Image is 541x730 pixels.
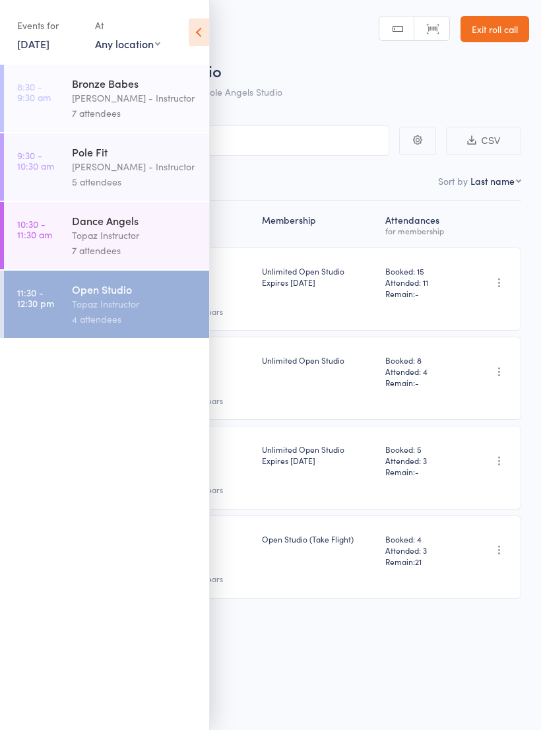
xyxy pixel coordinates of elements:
[385,545,458,556] span: Attended: 3
[470,174,515,187] div: Last name
[4,133,209,201] a: 9:30 -10:30 amPole Fit[PERSON_NAME] - Instructor5 attendees
[385,533,458,545] span: Booked: 4
[72,213,198,228] div: Dance Angels
[17,15,82,36] div: Events for
[72,228,198,243] div: Topaz Instructor
[72,174,198,189] div: 5 attendees
[415,466,419,477] span: -
[17,218,52,240] time: 10:30 - 11:30 am
[262,533,375,545] div: Open Studio (Take Flight)
[385,466,458,477] span: Remain:
[385,354,458,366] span: Booked: 8
[4,271,209,338] a: 11:30 -12:30 pmOpen StudioTopaz Instructor4 attendees
[385,444,458,455] span: Booked: 5
[262,277,375,288] div: Expires [DATE]
[385,277,458,288] span: Attended: 11
[385,226,458,235] div: for membership
[95,15,160,36] div: At
[95,36,160,51] div: Any location
[204,85,282,98] span: Pole Angels Studio
[385,265,458,277] span: Booked: 15
[385,556,458,567] span: Remain:
[4,202,209,269] a: 10:30 -11:30 amDance AngelsTopaz Instructor7 attendees
[262,444,375,466] div: Unlimited Open Studio
[257,207,380,242] div: Membership
[262,265,375,288] div: Unlimited Open Studio
[72,282,198,296] div: Open Studio
[72,159,198,174] div: [PERSON_NAME] - Instructor
[385,377,458,388] span: Remain:
[72,145,198,159] div: Pole Fit
[17,287,54,308] time: 11:30 - 12:30 pm
[17,36,49,51] a: [DATE]
[385,455,458,466] span: Attended: 3
[72,106,198,121] div: 7 attendees
[438,174,468,187] label: Sort by
[72,296,198,312] div: Topaz Instructor
[415,377,419,388] span: -
[72,90,198,106] div: [PERSON_NAME] - Instructor
[4,65,209,132] a: 8:30 -9:30 amBronze Babes[PERSON_NAME] - Instructor7 attendees
[72,243,198,258] div: 7 attendees
[17,81,51,102] time: 8:30 - 9:30 am
[446,127,521,155] button: CSV
[461,16,529,42] a: Exit roll call
[17,150,54,171] time: 9:30 - 10:30 am
[380,207,463,242] div: Atten­dances
[72,76,198,90] div: Bronze Babes
[385,288,458,299] span: Remain:
[415,288,419,299] span: -
[262,455,375,466] div: Expires [DATE]
[415,556,422,567] span: 21
[262,354,375,366] div: Unlimited Open Studio
[72,312,198,327] div: 4 attendees
[385,366,458,377] span: Attended: 4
